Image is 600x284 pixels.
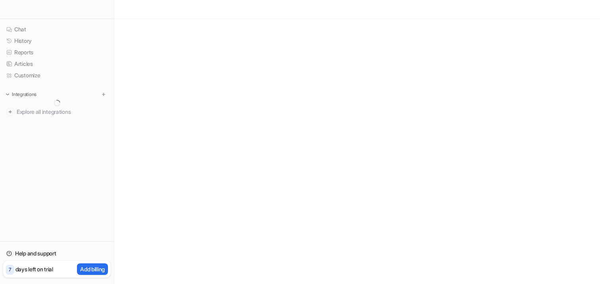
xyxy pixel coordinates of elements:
a: History [3,35,111,46]
p: Integrations [12,91,37,98]
span: Explore all integrations [17,106,108,118]
a: Reports [3,47,111,58]
a: Customize [3,70,111,81]
img: menu_add.svg [101,92,106,97]
button: Integrations [3,90,39,98]
a: Articles [3,58,111,69]
p: Add billing [80,265,105,273]
a: Chat [3,24,111,35]
img: expand menu [5,92,10,97]
img: explore all integrations [6,108,14,116]
p: days left on trial [15,265,53,273]
p: 7 [9,266,11,273]
a: Help and support [3,248,111,259]
a: Explore all integrations [3,106,111,117]
button: Add billing [77,263,108,275]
